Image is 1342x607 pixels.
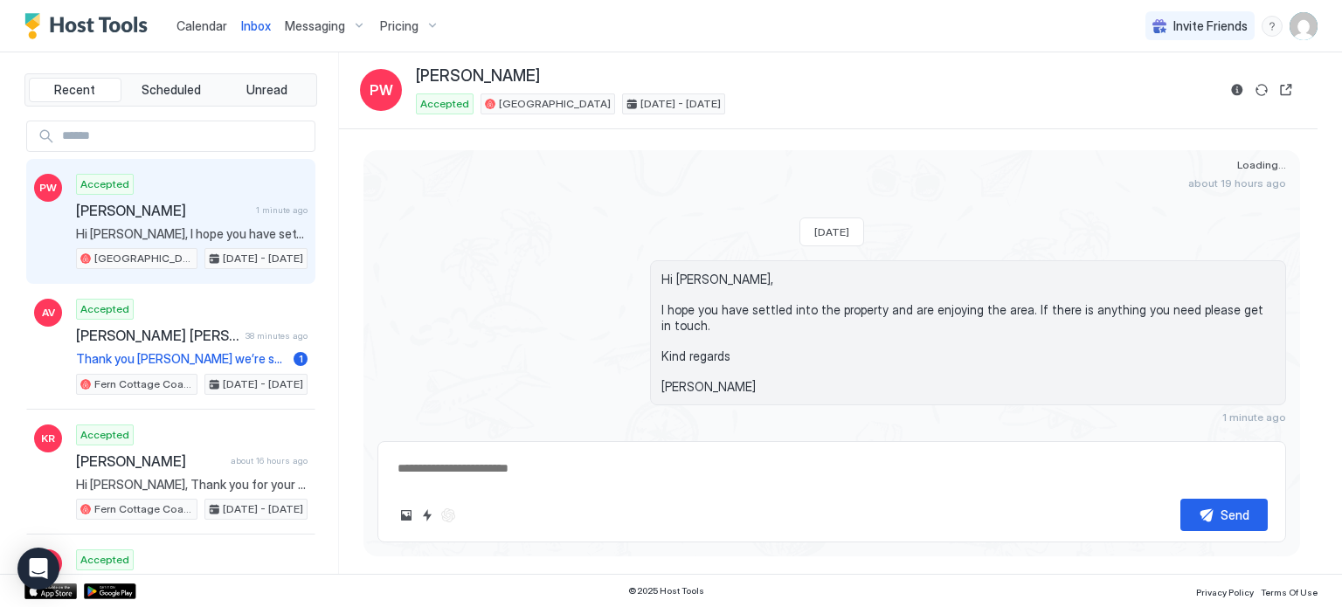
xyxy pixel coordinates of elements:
span: [GEOGRAPHIC_DATA] [499,96,611,112]
span: [DATE] - [DATE] [223,501,303,517]
span: Hi [PERSON_NAME], I hope you have settled into the property and are enjoying the area. If there i... [76,226,308,242]
span: 1 minute ago [1222,410,1286,424]
a: Host Tools Logo [24,13,156,39]
span: Hi [PERSON_NAME], Thank you for your booking, we look forward to having you stay. We will be in t... [76,477,308,493]
span: [DATE] - [DATE] [640,96,721,112]
span: PW [39,180,57,196]
span: Invite Friends [1173,18,1248,34]
span: [PERSON_NAME] [416,66,540,86]
span: PW [370,79,393,100]
span: [GEOGRAPHIC_DATA] [94,251,193,266]
div: tab-group [24,73,317,107]
span: AV [42,305,55,321]
span: [PERSON_NAME] [PERSON_NAME] [76,327,239,344]
span: Accepted [80,552,129,568]
button: Upload image [396,505,417,526]
span: 38 minutes ago [246,330,308,341]
span: [PERSON_NAME] [76,202,249,219]
button: Recent [29,78,121,102]
span: Messaging [285,18,345,34]
a: Inbox [241,17,271,35]
button: Unread [220,78,313,102]
span: Accepted [80,427,129,443]
button: Open reservation [1276,79,1297,100]
a: Terms Of Use [1261,582,1318,600]
span: Privacy Policy [1196,587,1254,597]
button: Reservation information [1227,79,1248,100]
span: Hi [PERSON_NAME], I hope you have settled into the property and are enjoying the area. If there i... [661,272,1275,394]
span: © 2025 Host Tools [628,585,704,597]
span: Thank you [PERSON_NAME] we’re so excited to visit 😁 [76,351,287,367]
a: App Store [24,583,77,599]
span: Calendar [176,18,227,33]
span: about 19 hours ago [1188,176,1286,190]
span: Fern Cottage Coach House [94,501,193,517]
span: Terms Of Use [1261,587,1318,597]
span: Accepted [420,96,469,112]
input: Input Field [55,121,315,151]
div: Open Intercom Messenger [17,548,59,590]
span: Unread [246,82,287,98]
span: Accepted [80,176,129,192]
div: Send [1221,506,1249,524]
div: User profile [1290,12,1318,40]
span: Accepted [80,301,129,317]
span: [DATE] - [DATE] [223,376,303,392]
span: Inbox [241,18,271,33]
span: Fern Cottage Coach House [94,376,193,392]
span: Loading... [1237,158,1286,171]
a: Privacy Policy [1196,582,1254,600]
span: 1 [299,352,303,365]
button: Scheduled [125,78,218,102]
span: [PERSON_NAME] [76,452,224,470]
div: menu [1262,16,1283,37]
span: Scheduled [142,82,201,98]
a: Google Play Store [84,583,136,599]
span: [DATE] [814,225,849,238]
span: KR [41,431,55,446]
button: Quick reply [417,505,438,526]
span: [DATE] - [DATE] [223,251,303,266]
a: Calendar [176,17,227,35]
span: about 16 hours ago [231,455,308,466]
span: 1 minute ago [256,204,308,216]
button: Send [1180,499,1268,531]
span: Recent [54,82,95,98]
span: Pricing [380,18,419,34]
button: Sync reservation [1251,79,1272,100]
